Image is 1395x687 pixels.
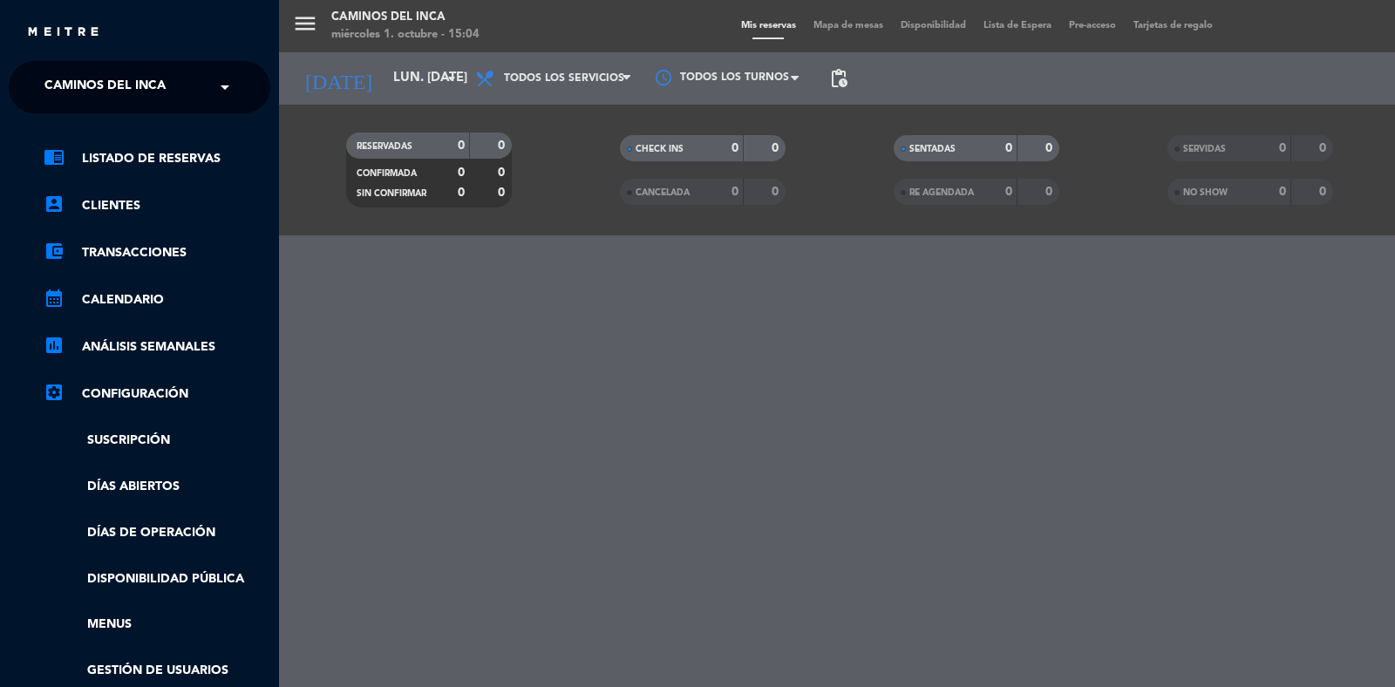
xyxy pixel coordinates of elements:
[44,477,270,497] a: Días abiertos
[44,289,270,310] a: calendar_monthCalendario
[44,569,270,589] a: Disponibilidad pública
[44,523,270,543] a: Días de Operación
[44,194,65,214] i: account_box
[44,384,270,405] a: Configuración
[44,242,270,263] a: account_balance_walletTransacciones
[44,431,270,451] a: Suscripción
[44,195,270,216] a: account_boxClientes
[44,337,270,357] a: assessmentANÁLISIS SEMANALES
[44,335,65,356] i: assessment
[44,615,270,635] a: Menus
[44,382,65,403] i: settings_applications
[44,148,270,169] a: chrome_reader_modeListado de Reservas
[44,661,270,681] a: Gestión de usuarios
[26,26,100,39] img: MEITRE
[44,241,65,262] i: account_balance_wallet
[44,146,65,167] i: chrome_reader_mode
[44,288,65,309] i: calendar_month
[44,69,166,105] span: Caminos del Inca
